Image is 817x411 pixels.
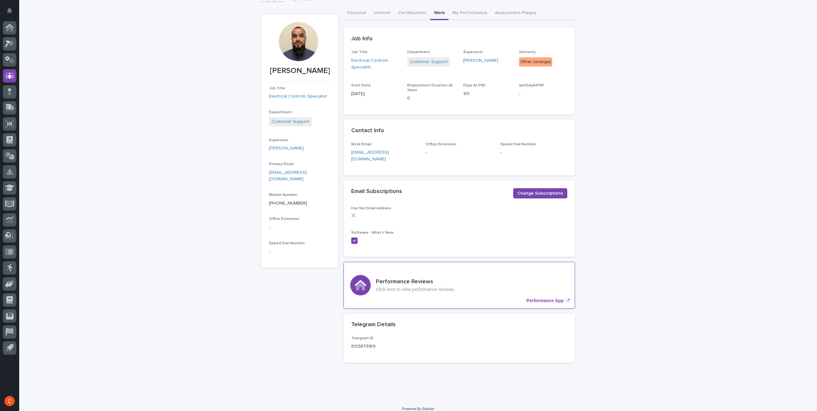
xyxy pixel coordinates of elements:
span: Days At PWI [463,84,485,87]
a: Customer Support [271,118,309,125]
a: Customer Support [410,59,448,65]
span: Speed Dial Number [500,142,536,146]
button: Notifications [3,4,16,17]
span: Mobile Number [269,193,297,197]
h2: Job Info [351,36,373,43]
a: Electrical Controls Specialist [269,93,327,100]
a: [EMAIL_ADDRESS][DOMAIN_NAME] [351,150,389,161]
a: [PERSON_NAME] [463,57,498,64]
span: Supervisor [463,50,483,54]
a: [PERSON_NAME] [269,145,304,152]
p: Click here to view performance reviews. [376,287,455,292]
button: Work [430,7,449,20]
p: - [500,149,567,156]
h2: Email Subscriptions [351,188,402,195]
h2: Contact Info [351,127,384,134]
p: - [269,224,331,231]
span: lastDayAtPWI [519,84,544,87]
a: [PHONE_NUMBER] [269,201,307,205]
span: Department [269,110,292,114]
p: - [519,91,567,97]
span: Work Email [351,142,371,146]
span: Seniority [519,50,536,54]
span: Primary Email [269,162,294,166]
a: Electrical Controls Specialist [351,57,400,71]
a: [EMAIL_ADDRESS][DOMAIN_NAME] [269,170,307,181]
span: Supervisor [269,138,288,142]
p: - [426,149,493,156]
button: Uniform [370,7,394,20]
a: Powered By Stacker [402,407,434,411]
a: Performance App [344,262,575,309]
h2: Telegram Details [351,321,396,328]
span: Speed Dial Number [269,241,305,245]
span: Telegram ID [351,336,374,340]
p: [PERSON_NAME] [269,66,331,76]
span: Department [407,50,430,54]
p: 101 [463,91,512,97]
p: - [269,248,331,255]
button: Personal [344,7,370,20]
button: My Performance [449,7,491,20]
span: Job Title [351,50,368,54]
span: Job Title [269,86,285,90]
p: 8123873169 [351,343,376,350]
div: Other (orange) [519,57,552,67]
span: Has No Email Address [351,206,391,210]
p: 0 [407,95,456,102]
span: Office Extension [426,142,456,146]
span: Employment Duration As Years [407,84,453,92]
span: Start Date [351,84,371,87]
button: Assessment Plaque [491,7,540,20]
div: Notifications [8,8,16,18]
h3: Performance Reviews [376,278,455,286]
button: users-avatar [3,394,16,408]
span: Change Subscriptions [517,190,563,197]
span: Office Extension [269,217,299,221]
span: Software - What's New [351,231,393,235]
p: Performance App [526,298,563,303]
p: [DATE] [351,91,400,97]
button: Change Subscriptions [513,188,567,198]
button: Certifications [394,7,430,20]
